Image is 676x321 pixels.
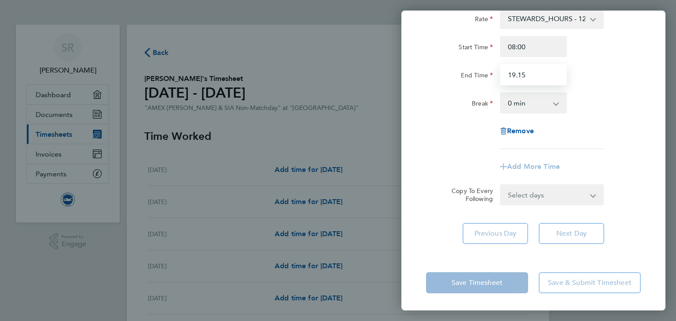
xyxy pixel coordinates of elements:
input: E.g. 08:00 [500,36,567,57]
button: Remove [500,128,534,135]
span: Remove [507,127,534,135]
label: Break [472,99,493,110]
label: Start Time [459,43,493,54]
label: Rate [475,15,493,26]
input: E.g. 18:00 [500,64,567,85]
label: Copy To Every Following [445,187,493,203]
label: End Time [461,71,493,82]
